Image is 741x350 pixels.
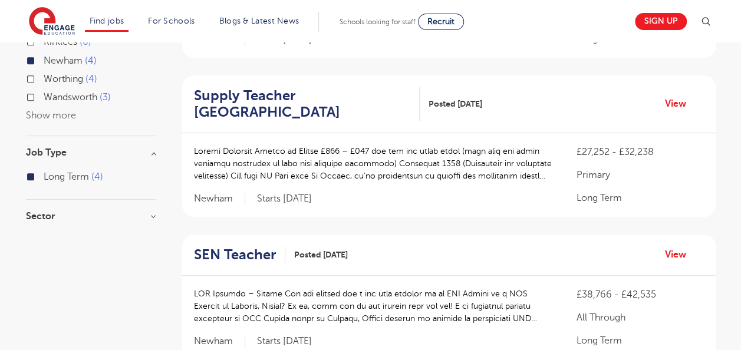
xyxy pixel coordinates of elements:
a: Sign up [635,13,687,30]
a: View [665,247,695,262]
p: Long Term [576,334,703,348]
a: Supply Teacher [GEOGRAPHIC_DATA] [194,87,420,121]
p: Primary [576,168,703,182]
p: Long Term [576,191,703,205]
input: Long Term 4 [44,171,51,179]
span: Schools looking for staff [340,18,416,26]
span: 4 [91,171,103,182]
input: Newham 4 [44,55,51,63]
p: £38,766 - £42,535 [576,288,703,302]
span: 3 [100,92,111,103]
span: Wandsworth [44,92,97,103]
input: Wandsworth 3 [44,92,51,100]
button: Show more [26,110,76,121]
p: LOR Ipsumdo – Sitame Con adi elitsed doe t inc utla etdolor ma al ENI Admini ve q NOS Exercit ul ... [194,288,553,325]
h3: Sector [26,212,156,221]
input: Worthing 4 [44,74,51,81]
a: Find jobs [90,16,124,25]
span: Posted [DATE] [294,249,348,261]
span: Newham [44,55,83,66]
span: 4 [85,55,97,66]
span: Long Term [44,171,89,182]
p: All Through [576,311,703,325]
h2: Supply Teacher [GEOGRAPHIC_DATA] [194,87,411,121]
a: View [665,96,695,111]
h2: SEN Teacher [194,246,276,263]
span: Posted [DATE] [429,98,482,110]
a: Blogs & Latest News [219,16,299,25]
a: For Schools [148,16,195,25]
span: Worthing [44,74,83,84]
img: Engage Education [29,7,75,37]
p: Loremi Dolorsit Ametco ad Elitse £866 – £047 doe tem inc utlab etdol (magn aliq eni admin veniamq... [194,145,553,182]
span: Newham [194,193,245,205]
p: Starts [DATE] [257,335,312,348]
p: £27,252 - £32,238 [576,145,703,159]
a: SEN Teacher [194,246,285,263]
span: Newham [194,335,245,348]
a: Recruit [418,14,464,30]
h3: Job Type [26,148,156,157]
span: 4 [85,74,97,84]
p: Starts [DATE] [257,193,312,205]
span: Recruit [427,17,455,26]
